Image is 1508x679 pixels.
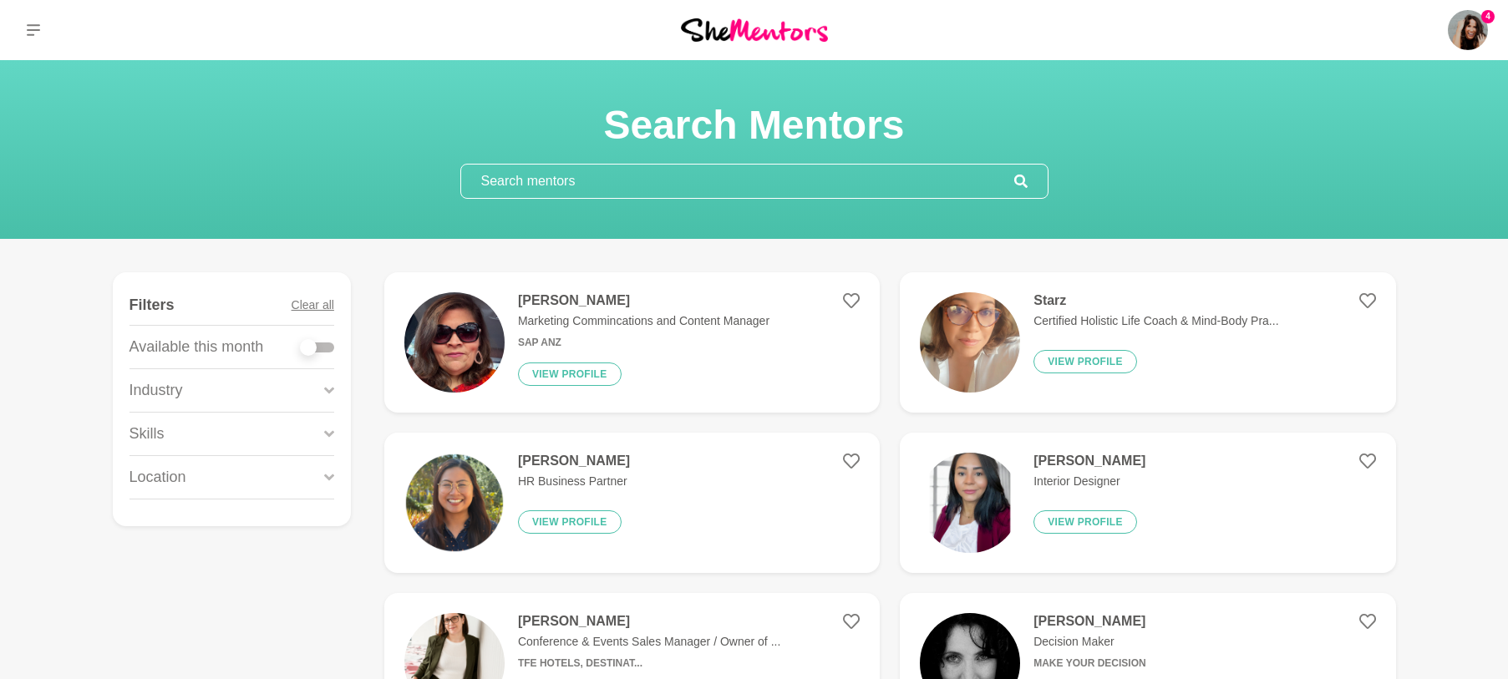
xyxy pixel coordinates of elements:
h4: Starz [1033,292,1278,309]
img: 231d6636be52241877ec7df6b9df3e537ea7a8ca-1080x1080.png [404,453,505,553]
a: [PERSON_NAME]Marketing Commincations and Content ManagerSAP ANZView profile [384,272,880,413]
p: HR Business Partner [518,473,630,490]
a: [PERSON_NAME]HR Business PartnerView profile [384,433,880,573]
p: Interior Designer [1033,473,1145,490]
h1: Search Mentors [460,100,1048,150]
h4: [PERSON_NAME] [1033,613,1145,630]
a: StarzCertified Holistic Life Coach & Mind-Body Pra...View profile [900,272,1395,413]
h6: Make Your Decision [1033,657,1145,670]
img: She Mentors Logo [681,18,828,41]
h6: TFE Hotels, Destinat... [518,657,780,670]
p: Conference & Events Sales Manager / Owner of ... [518,633,780,651]
h6: SAP ANZ [518,337,769,349]
a: Taliah-Kate (TK) Byron4 [1448,10,1488,50]
img: 672c9e0f5c28f94a877040268cd8e7ac1f2c7f14-1080x1350.png [920,453,1020,553]
p: Skills [129,423,165,445]
button: View profile [518,362,622,386]
button: View profile [1033,350,1137,373]
img: aa23f5878ab499289e4fcd759c0b7f51d43bf30b-1200x1599.jpg [404,292,505,393]
input: Search mentors [461,165,1014,198]
p: Marketing Commincations and Content Manager [518,312,769,330]
h4: [PERSON_NAME] [518,292,769,309]
img: Taliah-Kate (TK) Byron [1448,10,1488,50]
h4: [PERSON_NAME] [518,613,780,630]
p: Certified Holistic Life Coach & Mind-Body Pra... [1033,312,1278,330]
button: View profile [518,510,622,534]
a: [PERSON_NAME]Interior DesignerView profile [900,433,1395,573]
h4: [PERSON_NAME] [518,453,630,469]
span: 4 [1481,10,1495,23]
p: Location [129,466,186,489]
p: Available this month [129,336,264,358]
button: Clear all [292,286,334,325]
button: View profile [1033,510,1137,534]
p: Industry [129,379,183,402]
h4: Filters [129,296,175,315]
p: Decision Maker [1033,633,1145,651]
h4: [PERSON_NAME] [1033,453,1145,469]
img: ec11b24c0aac152775f8df71426d334388dc0d10-1080x1920.jpg [920,292,1020,393]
